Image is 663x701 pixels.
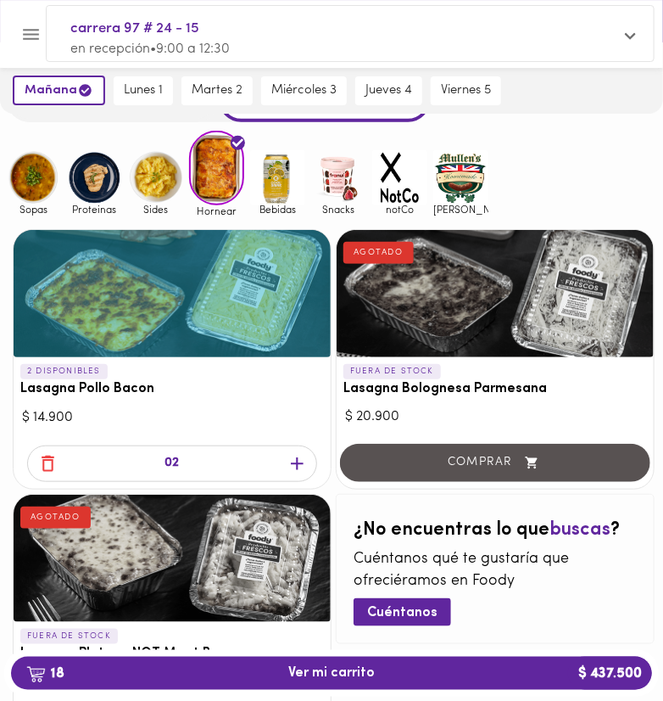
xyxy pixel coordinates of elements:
span: buscas [549,520,610,540]
h3: Lasagna Pollo Bacon [20,382,324,397]
img: Bebidas [250,150,305,205]
span: mañana [25,82,93,98]
button: mañana [13,76,105,105]
span: notCo [372,204,427,215]
img: notCo [372,150,427,205]
span: martes 2 [192,83,242,98]
span: Bebidas [250,204,305,215]
span: Hornear [189,205,244,216]
img: mullens [433,150,488,205]
img: cart.png [26,666,46,683]
button: lunes 1 [114,76,173,105]
div: AGOTADO [343,242,414,264]
span: [PERSON_NAME] [433,204,488,215]
span: Snacks [311,204,366,215]
span: jueves 4 [365,83,412,98]
p: FUERA DE STOCK [343,364,441,379]
button: 18Ver mi carrito$ 437.500 [11,657,652,690]
button: Cuéntanos [354,598,451,626]
p: FUERA DE STOCK [20,629,118,644]
img: Snacks [311,150,366,205]
span: miércoles 3 [271,83,337,98]
span: lunes 1 [124,83,163,98]
div: AGOTADO [20,507,91,529]
span: Cuéntanos [367,605,437,621]
span: Ver mi carrito [288,665,375,681]
p: 2 DISPONIBLES [20,364,108,379]
img: Sides [128,150,183,205]
b: $ 437.500 [568,657,652,690]
b: 18 [16,663,75,685]
span: viernes 5 [441,83,491,98]
button: martes 2 [181,76,253,105]
span: Sides [128,204,183,215]
p: Cuéntanos qué te gustaría que ofreciéramos en Foody [354,549,637,592]
div: Lasagna Pollo Bacon [14,230,331,357]
button: jueves 4 [355,76,422,105]
span: Sopas [6,204,61,215]
iframe: Messagebird Livechat Widget [582,620,663,701]
button: viernes 5 [431,76,501,105]
div: Lasagna Platano NOT Meat Burger [14,495,331,622]
img: Sopas [6,150,61,205]
h2: ¿No encuentras lo que ? [354,520,637,541]
button: Menu [10,14,52,55]
button: miércoles 3 [261,76,347,105]
img: Hornear [189,131,244,205]
div: $ 20.900 [345,407,645,427]
span: carrera 97 # 24 - 15 [70,18,613,40]
div: Lasagna Bolognesa Parmesana [337,230,654,357]
span: Proteinas [67,204,122,215]
span: en recepción • 9:00 a 12:30 [70,42,230,56]
p: 02 [165,454,180,474]
h3: Lasagna Bolognesa Parmesana [343,382,647,397]
img: Proteinas [67,150,122,205]
div: $ 14.900 [22,408,322,428]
